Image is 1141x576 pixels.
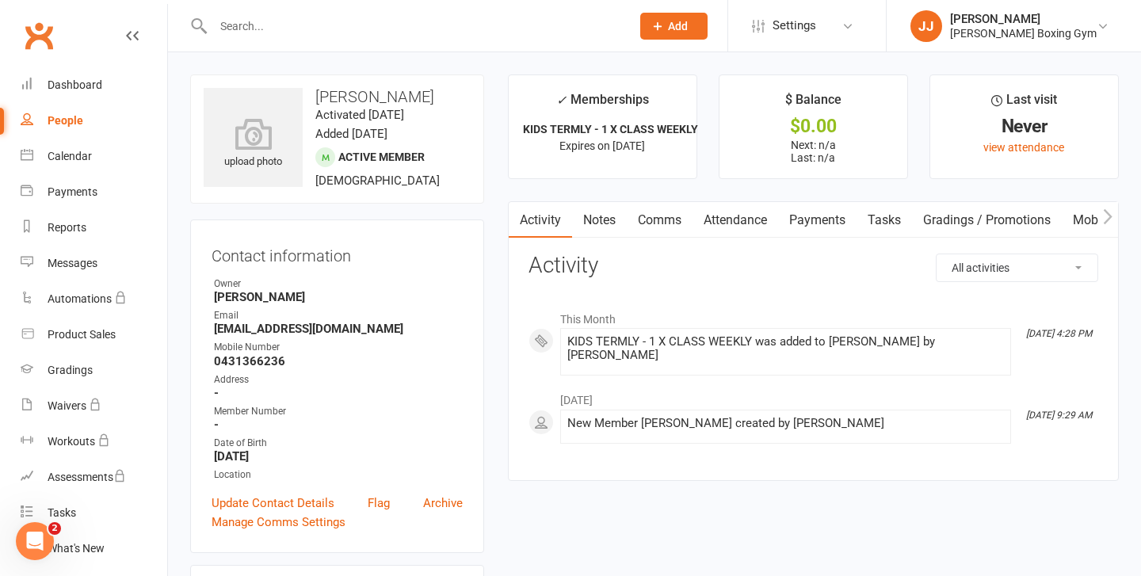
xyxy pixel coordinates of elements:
div: Payments [48,185,97,198]
strong: - [214,386,463,400]
a: Tasks [857,202,912,238]
a: Calendar [21,139,167,174]
a: Comms [627,202,693,238]
strong: 0431366236 [214,354,463,368]
div: $ Balance [785,90,841,118]
div: Memberships [556,90,649,119]
a: Reports [21,210,167,246]
div: Member Number [214,404,463,419]
a: Notes [572,202,627,238]
a: Automations [21,281,167,317]
strong: [EMAIL_ADDRESS][DOMAIN_NAME] [214,322,463,336]
h3: [PERSON_NAME] [204,88,471,105]
a: Attendance [693,202,778,238]
span: 2 [48,522,61,535]
a: Clubworx [19,16,59,55]
span: Active member [338,151,425,163]
div: [PERSON_NAME] Boxing Gym [950,26,1097,40]
a: view attendance [983,141,1064,154]
h3: Contact information [212,241,463,265]
time: Added [DATE] [315,127,387,141]
a: Gradings [21,353,167,388]
i: [DATE] 9:29 AM [1026,410,1092,421]
a: Gradings / Promotions [912,202,1062,238]
div: Waivers [48,399,86,412]
a: Activity [509,202,572,238]
a: Product Sales [21,317,167,353]
div: [PERSON_NAME] [950,12,1097,26]
div: Calendar [48,150,92,162]
span: [DEMOGRAPHIC_DATA] [315,174,440,188]
li: [DATE] [529,383,1098,409]
li: This Month [529,303,1098,328]
time: Activated [DATE] [315,108,404,122]
a: Payments [21,174,167,210]
div: What's New [48,542,105,555]
div: Gradings [48,364,93,376]
a: Assessments [21,460,167,495]
input: Search... [208,15,620,37]
span: Settings [773,8,816,44]
h3: Activity [529,254,1098,278]
div: Automations [48,292,112,305]
a: Payments [778,202,857,238]
div: Never [944,118,1104,135]
div: KIDS TERMLY - 1 X CLASS WEEKLY was added to [PERSON_NAME] by [PERSON_NAME] [567,335,1004,362]
div: Mobile Number [214,340,463,355]
div: Tasks [48,506,76,519]
strong: [PERSON_NAME] [214,290,463,304]
i: ✓ [556,93,567,108]
a: What's New [21,531,167,566]
div: Assessments [48,471,126,483]
strong: KIDS TERMLY - 1 X CLASS WEEKLY [523,123,698,135]
div: upload photo [204,118,303,170]
a: Waivers [21,388,167,424]
iframe: Intercom live chat [16,522,54,560]
div: Dashboard [48,78,102,91]
div: Date of Birth [214,436,463,451]
div: Reports [48,221,86,234]
div: JJ [910,10,942,42]
div: Location [214,467,463,483]
strong: - [214,418,463,432]
div: Messages [48,257,97,269]
a: Archive [423,494,463,513]
a: Messages [21,246,167,281]
div: Address [214,372,463,387]
i: [DATE] 4:28 PM [1026,328,1092,339]
div: Product Sales [48,328,116,341]
a: Tasks [21,495,167,531]
div: Workouts [48,435,95,448]
a: People [21,103,167,139]
a: Workouts [21,424,167,460]
strong: [DATE] [214,449,463,463]
span: Add [668,20,688,32]
a: Manage Comms Settings [212,513,345,532]
div: Email [214,308,463,323]
a: Flag [368,494,390,513]
div: Owner [214,277,463,292]
button: Add [640,13,708,40]
div: New Member [PERSON_NAME] created by [PERSON_NAME] [567,417,1004,430]
p: Next: n/a Last: n/a [734,139,893,164]
span: Expires on [DATE] [559,139,645,152]
a: Dashboard [21,67,167,103]
div: $0.00 [734,118,893,135]
div: People [48,114,83,127]
div: Last visit [991,90,1057,118]
a: Update Contact Details [212,494,334,513]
